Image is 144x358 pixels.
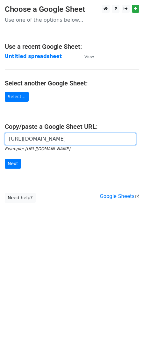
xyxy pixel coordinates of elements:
h3: Choose a Google Sheet [5,5,139,14]
h4: Copy/paste a Google Sheet URL: [5,123,139,130]
h4: Use a recent Google Sheet: [5,43,139,50]
a: Untitled spreadsheet [5,54,62,59]
input: Paste your Google Sheet URL here [5,133,136,145]
h4: Select another Google Sheet: [5,79,139,87]
p: Use one of the options below... [5,17,139,23]
input: Next [5,159,21,169]
a: Google Sheets [100,194,139,199]
small: Example: [URL][DOMAIN_NAME] [5,146,70,151]
a: Select... [5,92,29,102]
small: View [84,54,94,59]
a: View [78,54,94,59]
a: Need help? [5,193,36,203]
